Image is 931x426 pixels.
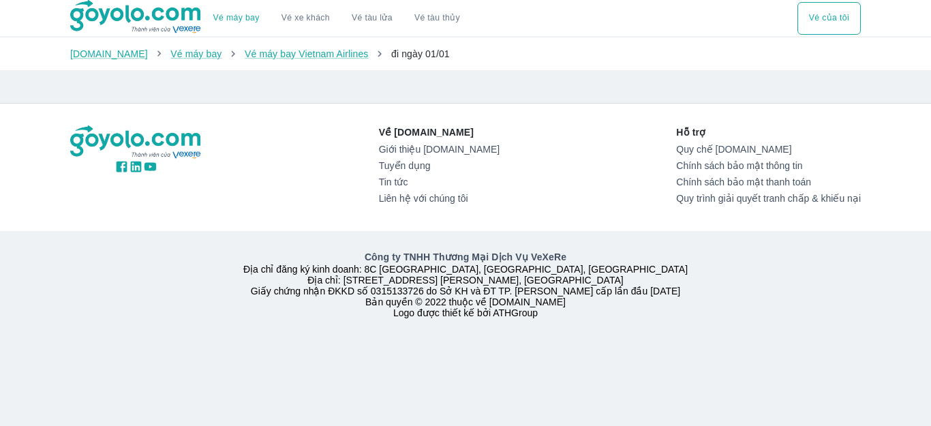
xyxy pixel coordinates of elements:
[70,47,861,61] nav: breadcrumb
[245,48,369,59] a: Vé máy bay Vietnam Airlines
[281,13,330,23] a: Vé xe khách
[403,2,471,35] button: Vé tàu thủy
[379,193,500,204] a: Liên hệ với chúng tôi
[676,193,861,204] a: Quy trình giải quyết tranh chấp & khiếu nại
[379,125,500,139] p: Về [DOMAIN_NAME]
[676,177,861,187] a: Chính sách bảo mật thanh toán
[676,125,861,139] p: Hỗ trợ
[73,250,858,264] p: Công ty TNHH Thương Mại Dịch Vụ VeXeRe
[797,2,861,35] div: choose transportation mode
[379,144,500,155] a: Giới thiệu [DOMAIN_NAME]
[379,177,500,187] a: Tin tức
[391,48,450,59] span: đi ngày 01/01
[676,160,861,171] a: Chính sách bảo mật thông tin
[70,125,202,159] img: logo
[70,48,148,59] a: [DOMAIN_NAME]
[379,160,500,171] a: Tuyển dụng
[170,48,222,59] a: Vé máy bay
[213,13,260,23] a: Vé máy bay
[202,2,471,35] div: choose transportation mode
[797,2,861,35] button: Vé của tôi
[62,250,869,318] div: Địa chỉ đăng ký kinh doanh: 8C [GEOGRAPHIC_DATA], [GEOGRAPHIC_DATA], [GEOGRAPHIC_DATA] Địa chỉ: [...
[341,2,403,35] a: Vé tàu lửa
[676,144,861,155] a: Quy chế [DOMAIN_NAME]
